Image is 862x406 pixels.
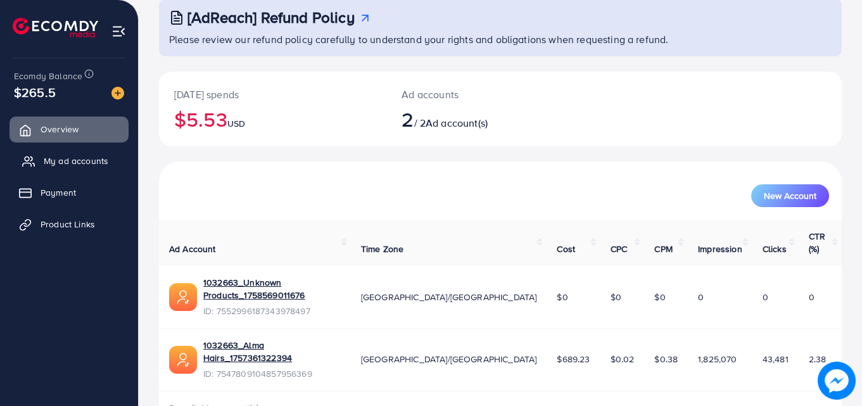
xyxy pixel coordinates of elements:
[361,353,537,365] span: [GEOGRAPHIC_DATA]/[GEOGRAPHIC_DATA]
[818,362,856,400] img: image
[361,291,537,303] span: [GEOGRAPHIC_DATA]/[GEOGRAPHIC_DATA]
[763,353,789,365] span: 43,481
[203,305,341,317] span: ID: 7552996187343978497
[654,243,672,255] span: CPM
[402,87,542,102] p: Ad accounts
[654,353,678,365] span: $0.38
[14,70,82,82] span: Ecomdy Balance
[611,353,635,365] span: $0.02
[10,148,129,174] a: My ad accounts
[169,346,197,374] img: ic-ads-acc.e4c84228.svg
[557,243,575,255] span: Cost
[41,218,95,231] span: Product Links
[111,87,124,99] img: image
[763,243,787,255] span: Clicks
[41,186,76,199] span: Payment
[174,87,371,102] p: [DATE] spends
[654,291,665,303] span: $0
[10,117,129,142] a: Overview
[361,243,403,255] span: Time Zone
[557,353,590,365] span: $689.23
[169,283,197,311] img: ic-ads-acc.e4c84228.svg
[809,230,825,255] span: CTR (%)
[763,291,768,303] span: 0
[227,117,245,130] span: USD
[169,32,834,47] p: Please review our refund policy carefully to understand your rights and obligations when requesti...
[402,105,414,134] span: 2
[809,353,827,365] span: 2.38
[10,180,129,205] a: Payment
[111,24,126,39] img: menu
[187,8,355,27] h3: [AdReach] Refund Policy
[698,243,742,255] span: Impression
[751,184,829,207] button: New Account
[203,339,341,365] a: 1032663_Alma Hairs_1757361322394
[174,107,371,131] h2: $5.53
[203,276,341,302] a: 1032663_Unknown Products_1758569011676
[698,353,737,365] span: 1,825,070
[557,291,567,303] span: $0
[764,191,816,200] span: New Account
[41,123,79,136] span: Overview
[611,291,621,303] span: $0
[426,116,488,130] span: Ad account(s)
[698,291,704,303] span: 0
[203,367,341,380] span: ID: 7547809104857956369
[13,18,98,37] img: logo
[402,107,542,131] h2: / 2
[14,83,56,101] span: $265.5
[10,212,129,237] a: Product Links
[169,243,216,255] span: Ad Account
[809,291,814,303] span: 0
[44,155,108,167] span: My ad accounts
[611,243,627,255] span: CPC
